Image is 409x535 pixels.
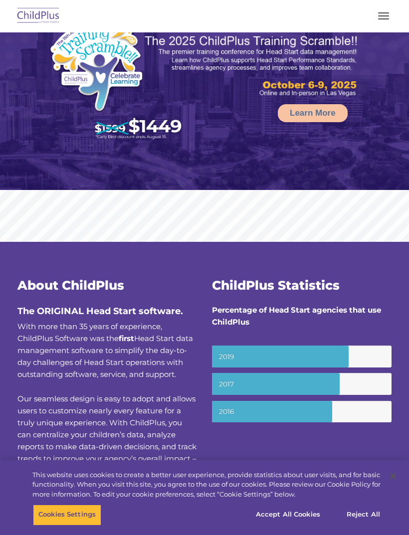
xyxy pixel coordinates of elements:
[17,306,183,317] span: The ORIGINAL Head Start software.
[382,465,404,487] button: Close
[212,278,340,293] span: ChildPlus Statistics
[119,334,134,343] b: first
[17,278,124,293] span: About ChildPlus
[17,394,197,475] span: Our seamless design is easy to adopt and allows users to customize nearly every feature for a tru...
[33,504,101,525] button: Cookies Settings
[32,470,381,500] div: This website uses cookies to create a better user experience, provide statistics about user visit...
[332,504,395,525] button: Reject All
[212,401,392,423] small: 2016
[250,504,326,525] button: Accept All Cookies
[212,346,392,367] small: 2019
[278,104,348,122] a: Learn More
[17,322,193,379] span: With more than 35 years of experience, ChildPlus Software was the Head Start data management soft...
[212,373,392,395] small: 2017
[15,4,62,28] img: ChildPlus by Procare Solutions
[212,305,381,327] strong: Percentage of Head Start agencies that use ChildPlus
